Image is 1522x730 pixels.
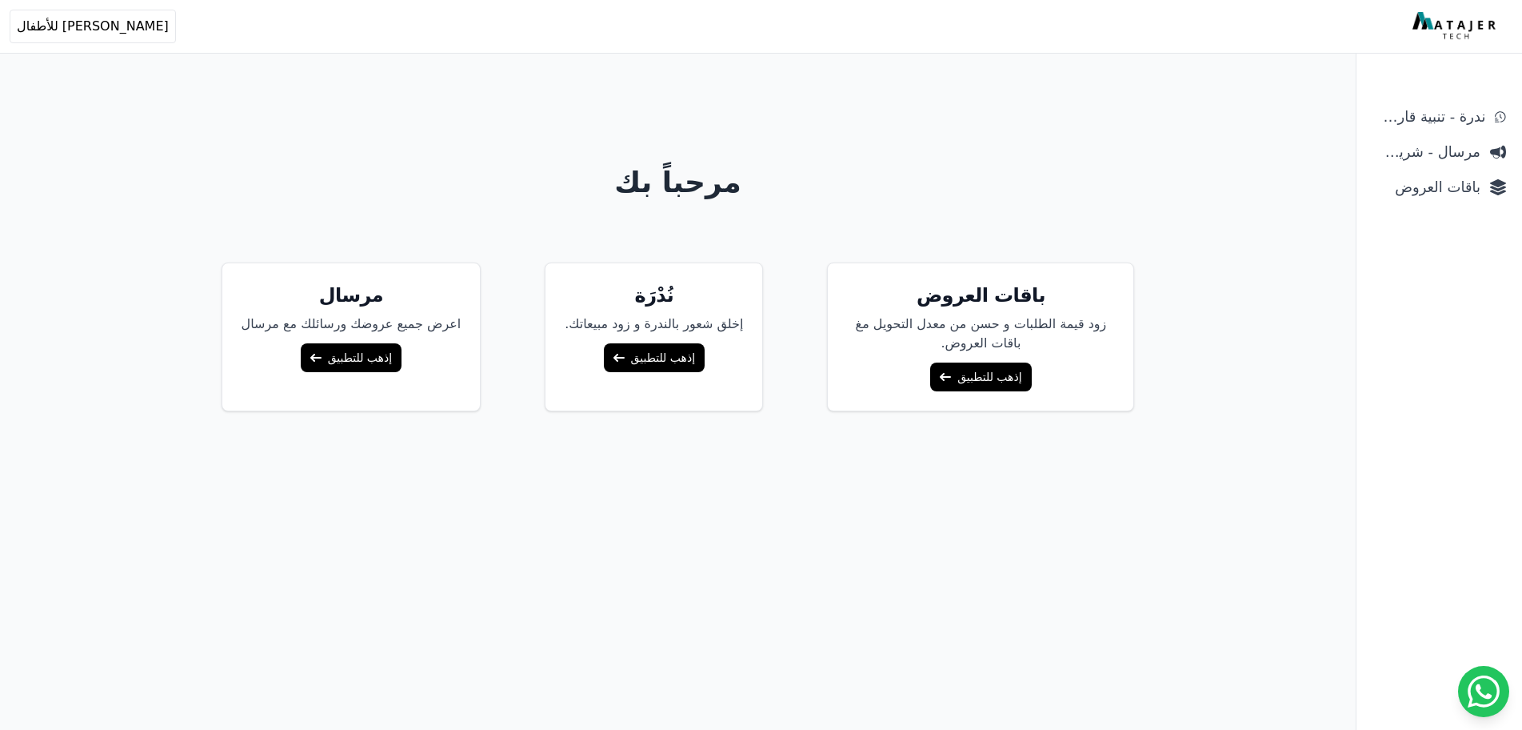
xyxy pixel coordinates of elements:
[301,343,401,372] a: إذهب للتطبيق
[930,363,1031,391] a: إذهب للتطبيق
[10,10,176,43] button: [PERSON_NAME] للأطفال
[847,315,1114,353] p: زود قيمة الطلبات و حسن من معدل التحويل مغ باقات العروض.
[17,17,169,36] span: [PERSON_NAME] للأطفال
[604,343,705,372] a: إذهب للتطبيق
[64,166,1292,199] h1: مرحباً بك
[242,283,461,308] h5: مرسال
[1412,12,1500,41] img: MatajerTech Logo
[847,283,1114,308] h5: باقات العروض
[565,283,743,308] h5: نُدْرَة
[1372,141,1480,163] span: مرسال - شريط دعاية
[1372,176,1480,199] span: باقات العروض
[242,315,461,334] p: اعرض جميع عروضك ورسائلك مع مرسال
[1372,106,1485,128] span: ندرة - تنبية قارب علي النفاذ
[565,315,743,334] p: إخلق شعور بالندرة و زود مبيعاتك.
